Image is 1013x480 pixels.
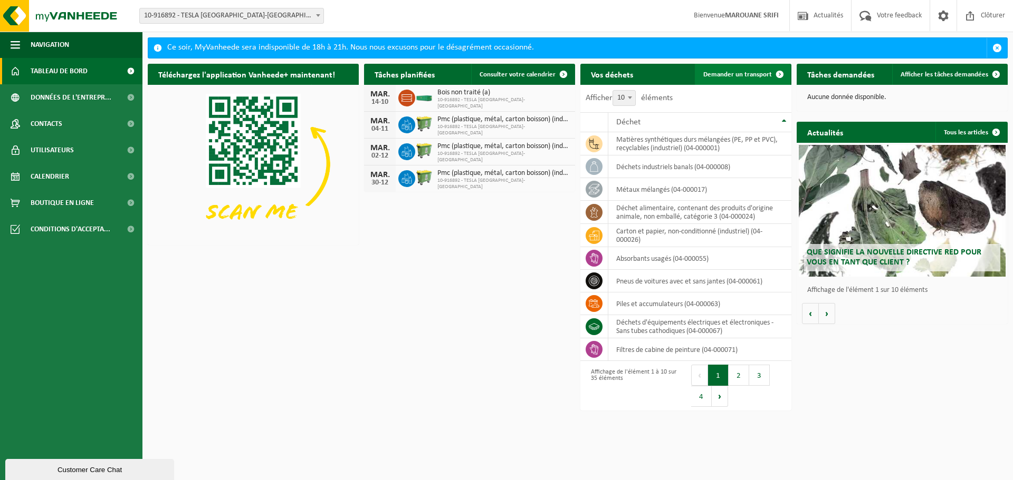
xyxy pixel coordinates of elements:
[437,178,570,190] span: 10-916892 - TESLA [GEOGRAPHIC_DATA]-[GEOGRAPHIC_DATA]
[608,132,791,155] td: matières synthétiques durs mélangées (PE, PP et PVC), recyclables (industriel) (04-000001)
[369,152,390,160] div: 02-12
[369,171,390,179] div: MAR.
[608,292,791,315] td: Piles et accumulateurs (04-000063)
[608,201,791,224] td: déchet alimentaire, contenant des produits d'origine animale, non emballé, catégorie 3 (04-000024)
[437,89,570,97] span: Bois non traité (a)
[148,85,359,243] img: Download de VHEPlus App
[31,137,74,163] span: Utilisateurs
[901,71,988,78] span: Afficher les tâches demandées
[31,84,111,111] span: Données de l'entrepr...
[415,115,433,133] img: WB-0660-HPE-GN-50
[139,8,324,24] span: 10-916892 - TESLA BELGIUM-DROGENBOS - DROGENBOS
[725,12,779,19] strong: MAROUANE SRIFI
[415,92,433,102] img: HK-XC-20-GN-00
[369,179,390,187] div: 30-12
[31,216,110,242] span: Conditions d'accepta...
[691,386,712,407] button: 4
[608,224,791,247] td: carton et papier, non-conditionné (industriel) (04-000026)
[749,365,770,386] button: 3
[819,303,835,324] button: Volgende
[369,144,390,152] div: MAR.
[608,315,791,338] td: déchets d'équipements électriques et électroniques - Sans tubes cathodiques (04-000067)
[708,365,729,386] button: 1
[608,178,791,201] td: métaux mélangés (04-000017)
[31,32,69,58] span: Navigation
[480,71,556,78] span: Consulter votre calendrier
[364,64,445,84] h2: Tâches planifiées
[369,90,390,99] div: MAR.
[586,364,681,408] div: Affichage de l'élément 1 à 10 sur 35 éléments
[369,125,390,133] div: 04-11
[437,151,570,163] span: 10-916892 - TESLA [GEOGRAPHIC_DATA]-[GEOGRAPHIC_DATA]
[608,338,791,361] td: filtres de cabine de peinture (04-000071)
[608,247,791,270] td: absorbants usagés (04-000055)
[437,142,570,151] span: Pmc (plastique, métal, carton boisson) (industriel)
[31,111,62,137] span: Contacts
[5,457,176,480] iframe: chat widget
[807,94,997,101] p: Aucune donnée disponible.
[580,64,644,84] h2: Vos déchets
[691,365,708,386] button: Previous
[935,122,1007,143] a: Tous les articles
[31,190,94,216] span: Boutique en ligne
[608,155,791,178] td: déchets industriels banals (04-000008)
[616,118,641,126] span: Déchet
[586,94,673,102] label: Afficher éléments
[807,287,1002,294] p: Affichage de l'élément 1 sur 10 éléments
[148,64,346,84] h2: Téléchargez l'application Vanheede+ maintenant!
[437,115,570,124] span: Pmc (plastique, métal, carton boisson) (industriel)
[471,64,574,85] a: Consulter votre calendrier
[437,124,570,136] span: 10-916892 - TESLA [GEOGRAPHIC_DATA]-[GEOGRAPHIC_DATA]
[797,64,885,84] h2: Tâches demandées
[369,117,390,125] div: MAR.
[802,303,819,324] button: Vorige
[437,97,570,110] span: 10-916892 - TESLA [GEOGRAPHIC_DATA]-[GEOGRAPHIC_DATA]
[892,64,1007,85] a: Afficher les tâches demandées
[799,145,1006,277] a: Que signifie la nouvelle directive RED pour vous en tant que client ?
[31,163,69,190] span: Calendrier
[415,169,433,187] img: WB-0660-HPE-GN-50
[31,58,88,84] span: Tableau de bord
[703,71,772,78] span: Demander un transport
[437,169,570,178] span: Pmc (plastique, métal, carton boisson) (industriel)
[797,122,854,142] h2: Actualités
[613,91,635,105] span: 10
[613,90,636,106] span: 10
[807,248,981,267] span: Que signifie la nouvelle directive RED pour vous en tant que client ?
[167,38,987,58] div: Ce soir, MyVanheede sera indisponible de 18h à 21h. Nous nous excusons pour le désagrément occasi...
[140,8,323,23] span: 10-916892 - TESLA BELGIUM-DROGENBOS - DROGENBOS
[608,270,791,292] td: pneus de voitures avec et sans jantes (04-000061)
[369,99,390,106] div: 14-10
[729,365,749,386] button: 2
[695,64,790,85] a: Demander un transport
[415,142,433,160] img: WB-0660-HPE-GN-50
[712,386,728,407] button: Next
